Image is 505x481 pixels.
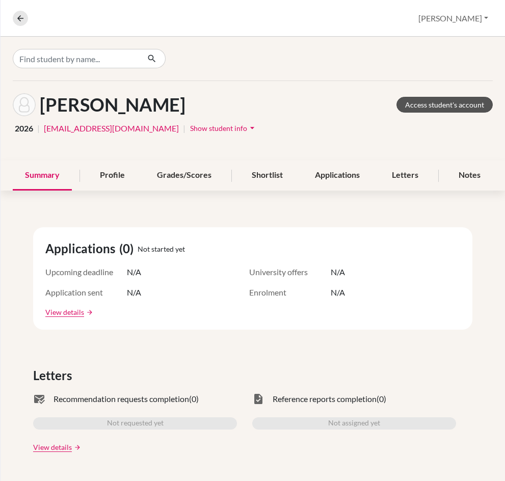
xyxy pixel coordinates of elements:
span: task [252,393,264,405]
div: Shortlist [240,161,295,191]
div: Profile [88,161,137,191]
span: 2026 [15,122,33,135]
span: (0) [119,239,138,258]
span: University offers [249,266,331,278]
a: [EMAIL_ADDRESS][DOMAIN_NAME] [44,122,179,135]
a: View details [45,307,84,317]
span: | [37,122,40,135]
span: Letters [33,366,76,385]
i: arrow_drop_down [247,123,257,133]
span: | [183,122,185,135]
div: Notes [446,161,493,191]
span: Not assigned yet [328,417,380,430]
span: N/A [127,266,141,278]
input: Find student by name... [13,49,139,68]
span: Enrolment [249,286,331,299]
h1: [PERSON_NAME] [40,94,185,116]
span: Recommendation requests completion [54,393,189,405]
span: Applications [45,239,119,258]
span: N/A [331,266,345,278]
span: N/A [127,286,141,299]
a: arrow_forward [72,444,81,451]
span: mark_email_read [33,393,45,405]
button: [PERSON_NAME] [414,9,493,28]
span: Reference reports completion [273,393,377,405]
div: Summary [13,161,72,191]
span: Show student info [190,124,247,132]
div: Applications [303,161,372,191]
span: Application sent [45,286,127,299]
a: arrow_forward [84,309,93,316]
span: N/A [331,286,345,299]
div: Grades/Scores [145,161,224,191]
a: View details [33,442,72,452]
span: Not requested yet [107,417,164,430]
div: Letters [380,161,431,191]
span: (0) [189,393,199,405]
img: Sarah Noelle Villaroman's avatar [13,93,36,116]
a: Access student's account [396,97,493,113]
button: Show student infoarrow_drop_down [190,120,258,136]
span: Not started yet [138,244,185,254]
span: (0) [377,393,386,405]
span: Upcoming deadline [45,266,127,278]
